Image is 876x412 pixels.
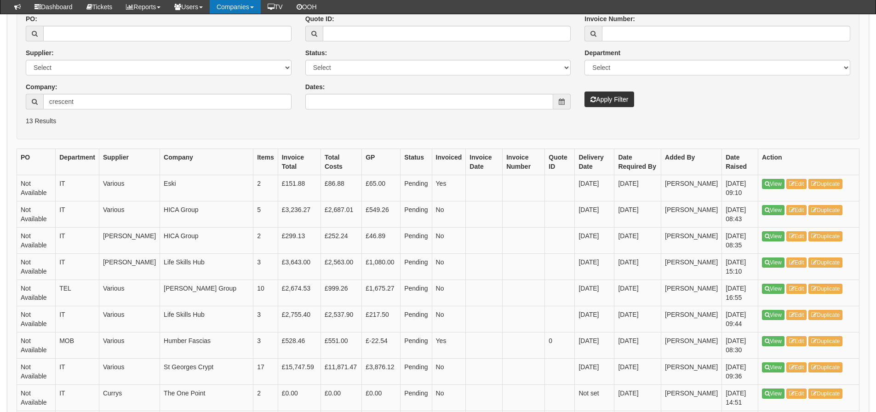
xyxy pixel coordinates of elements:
td: [PERSON_NAME] [661,253,722,280]
td: Various [99,201,160,227]
td: IT [56,201,99,227]
td: [PERSON_NAME] Group [160,280,253,306]
label: Quote ID: [305,14,334,23]
td: [DATE] [614,384,661,411]
td: 17 [253,358,278,384]
a: Duplicate [808,389,842,399]
td: IT [56,358,99,384]
td: [DATE] [614,175,661,201]
th: Invoiced [432,149,466,175]
td: Currys [99,384,160,411]
td: No [432,384,466,411]
td: [PERSON_NAME] [661,201,722,227]
td: Life Skills Hub [160,253,253,280]
td: Not Available [17,384,56,411]
a: View [762,310,784,320]
th: Supplier [99,149,160,175]
label: Company: [26,82,57,92]
td: Not set [575,384,614,411]
td: Yes [432,332,466,358]
td: Not Available [17,332,56,358]
th: Status [401,149,432,175]
a: View [762,205,784,215]
a: Edit [786,179,807,189]
td: [PERSON_NAME] [99,253,160,280]
th: Date Required By [614,149,661,175]
td: [DATE] [575,306,614,332]
a: Duplicate [808,257,842,268]
a: Edit [786,389,807,399]
td: Pending [401,280,432,306]
td: £549.26 [362,201,401,227]
label: PO: [26,14,37,23]
td: 3 [253,306,278,332]
th: Delivery Date [575,149,614,175]
td: [DATE] [614,358,661,384]
td: 2 [253,384,278,411]
td: [DATE] [575,332,614,358]
td: £86.88 [321,175,361,201]
td: [DATE] [575,227,614,253]
td: 0 [545,332,575,358]
td: Various [99,280,160,306]
td: £-22.54 [362,332,401,358]
td: £1,675.27 [362,280,401,306]
td: Not Available [17,253,56,280]
td: No [432,253,466,280]
td: £3,643.00 [278,253,321,280]
th: Invoice Number [503,149,545,175]
td: [DATE] 08:30 [722,332,758,358]
a: Edit [786,205,807,215]
th: Action [758,149,859,175]
td: [PERSON_NAME] [661,227,722,253]
td: [DATE] 08:35 [722,227,758,253]
td: Yes [432,175,466,201]
td: Various [99,332,160,358]
td: [DATE] 09:44 [722,306,758,332]
td: [DATE] [575,358,614,384]
th: Total Costs [321,149,361,175]
td: Pending [401,384,432,411]
td: £46.89 [362,227,401,253]
td: HICA Group [160,201,253,227]
td: MOB [56,332,99,358]
a: Edit [786,362,807,372]
label: Invoice Number: [584,14,635,23]
td: HICA Group [160,227,253,253]
td: 5 [253,201,278,227]
td: IT [56,384,99,411]
td: The One Point [160,384,253,411]
td: £15,747.59 [278,358,321,384]
a: Edit [786,257,807,268]
th: PO [17,149,56,175]
td: £0.00 [321,384,361,411]
td: [DATE] [575,201,614,227]
td: Pending [401,253,432,280]
a: Duplicate [808,310,842,320]
td: IT [56,227,99,253]
td: [PERSON_NAME] [661,175,722,201]
td: 2 [253,227,278,253]
td: [DATE] [614,227,661,253]
td: Not Available [17,201,56,227]
td: Pending [401,306,432,332]
th: Added By [661,149,722,175]
td: £3,876.12 [362,358,401,384]
td: Various [99,358,160,384]
label: Status: [305,48,327,57]
th: Quote ID [545,149,575,175]
td: Not Available [17,227,56,253]
td: Pending [401,201,432,227]
th: Department [56,149,99,175]
button: Apply Filter [584,92,634,107]
td: £2,537.90 [321,306,361,332]
a: Edit [786,336,807,346]
td: Not Available [17,306,56,332]
td: £528.46 [278,332,321,358]
a: Duplicate [808,231,842,241]
td: [DATE] [614,253,661,280]
td: £2,755.40 [278,306,321,332]
td: [DATE] [614,201,661,227]
td: £65.00 [362,175,401,201]
p: 13 Results [26,116,850,126]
